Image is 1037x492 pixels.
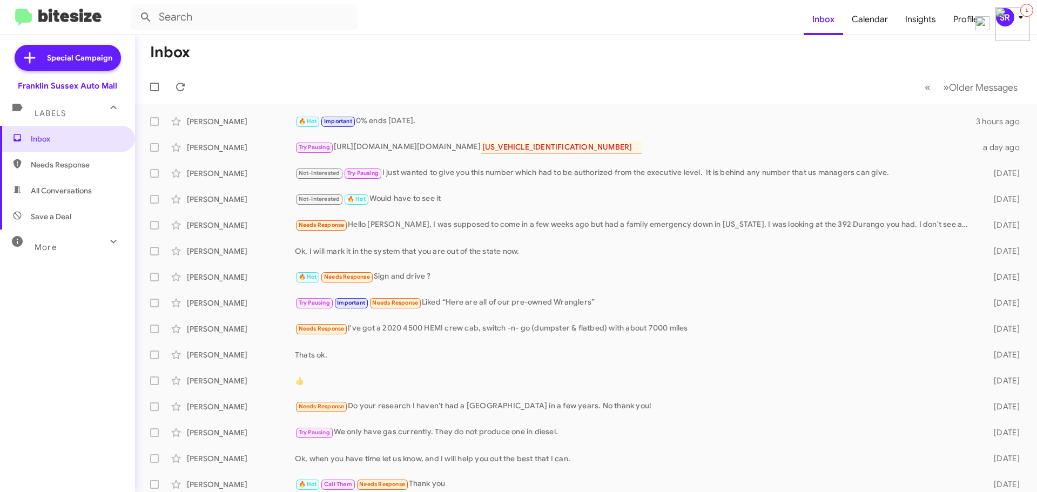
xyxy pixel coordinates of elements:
[337,299,365,306] span: Important
[295,115,976,127] div: 0% ends [DATE].
[299,299,330,306] span: Try Pausing
[977,479,1028,490] div: [DATE]
[187,168,295,179] div: [PERSON_NAME]
[187,298,295,308] div: [PERSON_NAME]
[295,400,977,413] div: Do your research I haven't had a [GEOGRAPHIC_DATA] in a few years. No thank you!
[977,427,1028,438] div: [DATE]
[35,242,57,252] span: More
[299,170,340,177] span: Not-Interested
[324,273,370,280] span: Needs Response
[299,429,330,436] span: Try Pausing
[977,375,1028,386] div: [DATE]
[187,453,295,464] div: [PERSON_NAME]
[187,194,295,205] div: [PERSON_NAME]
[295,193,977,205] div: Would have to see it
[918,76,937,98] button: Previous
[187,272,295,282] div: [PERSON_NAME]
[949,82,1018,93] span: Older Messages
[187,401,295,412] div: [PERSON_NAME]
[35,109,66,118] span: Labels
[187,220,295,231] div: [PERSON_NAME]
[295,322,977,335] div: I've got a 2020 4500 HEMI crew cab, switch -n- go (dumpster & flatbed) with about 7000 miles
[347,196,366,203] span: 🔥 Hot
[187,246,295,257] div: [PERSON_NAME]
[359,481,405,488] span: Needs Response
[187,427,295,438] div: [PERSON_NAME]
[897,4,945,35] a: Insights
[977,453,1028,464] div: [DATE]
[187,142,295,153] div: [PERSON_NAME]
[295,219,977,231] div: Hello [PERSON_NAME], I was supposed to come in a few weeks ago but had a family emergency down in...
[995,7,1030,41] img: minimized-icon.png
[925,80,931,94] span: «
[1020,4,1033,17] div: 1
[31,211,71,222] span: Save a Deal
[843,4,897,35] a: Calendar
[18,80,117,91] div: Franklin Sussex Auto Mall
[187,349,295,360] div: [PERSON_NAME]
[347,170,379,177] span: Try Pausing
[187,116,295,127] div: [PERSON_NAME]
[977,298,1028,308] div: [DATE]
[295,375,977,386] div: 👍
[31,185,92,196] span: All Conversations
[295,453,977,464] div: Ok, when you have time let us know, and I will help you out the best that I can.
[977,272,1028,282] div: [DATE]
[295,478,977,490] div: Thank you
[977,220,1028,231] div: [DATE]
[295,167,977,179] div: I just wanted to give you this number which had to be authorized from the executive level. It is ...
[150,44,190,61] h1: Inbox
[977,168,1028,179] div: [DATE]
[299,273,317,280] span: 🔥 Hot
[299,118,317,125] span: 🔥 Hot
[299,325,345,332] span: Needs Response
[943,80,949,94] span: »
[295,271,977,283] div: Sign and drive ?
[977,349,1028,360] div: [DATE]
[295,141,977,153] div: [URL][DOMAIN_NAME][DOMAIN_NAME]
[372,299,418,306] span: Needs Response
[977,194,1028,205] div: [DATE]
[977,246,1028,257] div: [DATE]
[295,296,977,309] div: Liked “Here are all of our pre-owned Wranglers”
[299,403,345,410] span: Needs Response
[187,479,295,490] div: [PERSON_NAME]
[299,144,330,151] span: Try Pausing
[299,196,340,203] span: Not-Interested
[945,4,987,35] a: Profile
[481,140,642,155] mark: [US_VEHICLE_IDENTIFICATION_NUMBER]
[299,481,317,488] span: 🔥 Hot
[937,76,1024,98] button: Next
[299,221,345,228] span: Needs Response
[977,142,1028,153] div: a day ago
[919,76,1024,98] nav: Page navigation example
[977,323,1028,334] div: [DATE]
[31,159,123,170] span: Needs Response
[31,133,123,144] span: Inbox
[295,426,977,439] div: We only have gas currently. They do not produce one in diesel.
[47,52,112,63] span: Special Campaign
[324,118,352,125] span: Important
[977,401,1028,412] div: [DATE]
[295,246,977,257] div: Ok, I will mark it in the system that you are out of the state now.
[187,323,295,334] div: [PERSON_NAME]
[15,45,121,71] a: Special Campaign
[187,375,295,386] div: [PERSON_NAME]
[975,16,989,30] img: minimized-close.png
[324,481,352,488] span: Call Them
[295,349,977,360] div: Thats ok.
[131,4,358,30] input: Search
[976,116,1028,127] div: 3 hours ago
[804,4,843,35] a: Inbox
